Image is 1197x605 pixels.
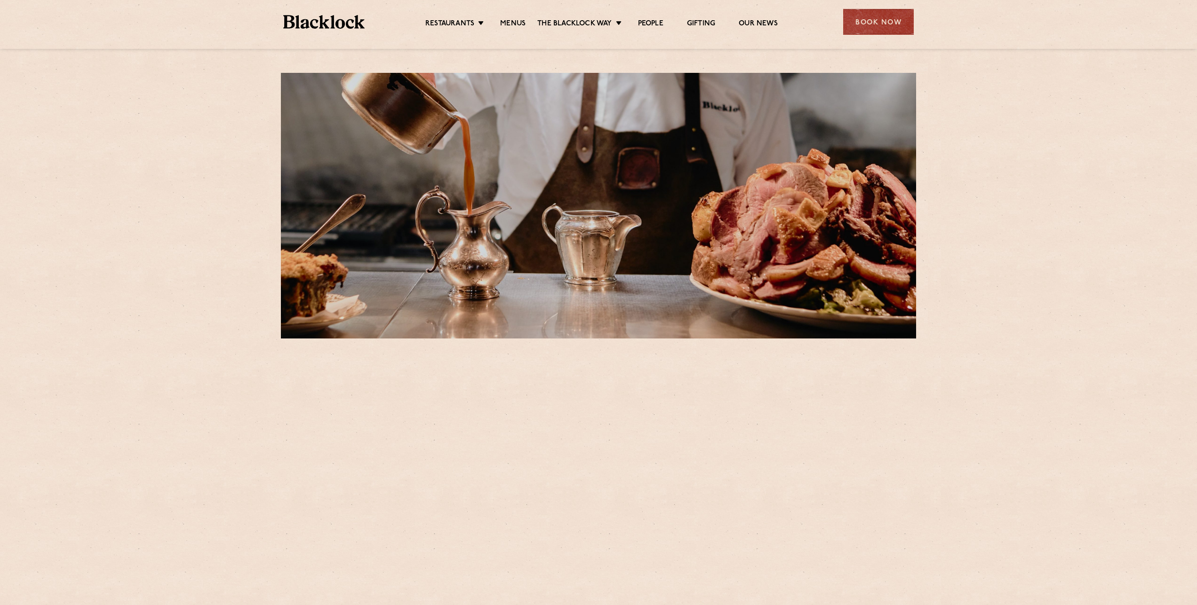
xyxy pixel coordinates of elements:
a: The Blacklock Way [537,19,612,30]
div: Book Now [843,9,914,35]
img: BL_Textured_Logo-footer-cropped.svg [283,15,365,29]
a: Our News [739,19,778,30]
a: Menus [500,19,526,30]
a: Gifting [687,19,715,30]
a: Restaurants [425,19,474,30]
a: People [638,19,663,30]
